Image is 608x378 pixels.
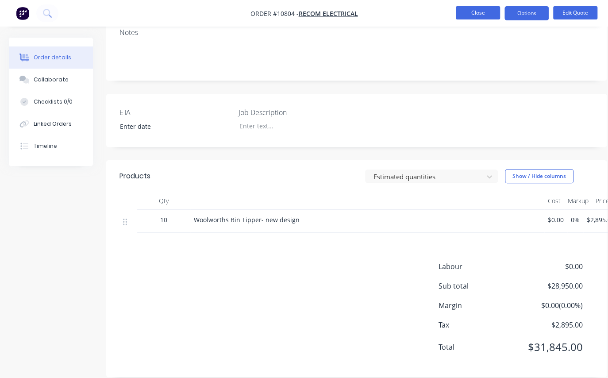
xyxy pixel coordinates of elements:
span: Tax [439,320,517,330]
div: Collaborate [34,76,69,84]
a: Recom Electrical [299,9,358,18]
button: Timeline [9,135,93,157]
img: Factory [16,7,29,20]
span: Sub total [439,281,517,291]
span: 0% [571,215,580,224]
button: Close [456,6,500,19]
button: Options [504,6,549,20]
span: $31,845.00 [517,339,583,355]
div: Qty [137,192,190,210]
span: $0.00 [517,261,583,272]
span: $0.00 [548,215,564,224]
span: $0.00 ( 0.00 %) [517,300,583,311]
span: Woolworths Bin Tipper- new design [194,216,300,224]
div: Products [119,171,150,181]
span: $28,950.00 [517,281,583,291]
div: Notes [119,28,593,37]
label: Job Description [239,107,349,118]
button: Linked Orders [9,113,93,135]
button: Show / Hide columns [505,169,573,183]
span: Order #10804 - [250,9,299,18]
span: 10 [160,215,167,224]
button: Edit Quote [553,6,597,19]
button: Order details [9,46,93,69]
label: ETA [119,107,230,118]
div: Checklists 0/0 [34,98,73,106]
div: Order details [34,54,71,62]
button: Checklists 0/0 [9,91,93,113]
div: Cost [544,192,564,210]
span: $2,895.00 [517,320,583,330]
span: Labour [439,261,517,272]
span: Total [439,342,517,352]
span: Margin [439,300,517,311]
div: Timeline [34,142,57,150]
button: Collaborate [9,69,93,91]
div: Linked Orders [34,120,72,128]
div: Markup [564,192,592,210]
input: Enter date [114,120,224,133]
